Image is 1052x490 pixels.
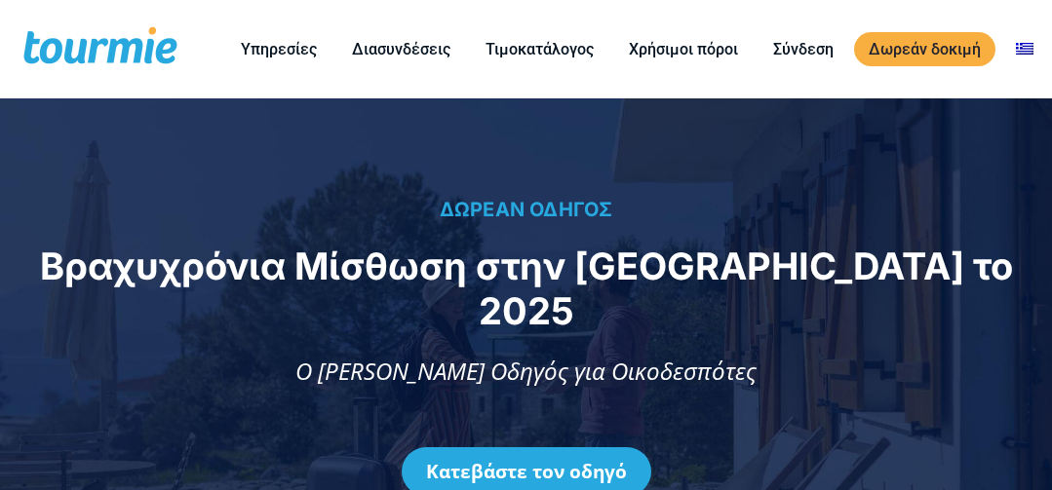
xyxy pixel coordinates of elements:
span: ΔΩΡΕΑΝ ΟΔΗΓΟΣ [440,198,613,221]
a: Σύνδεση [759,37,848,61]
a: Υπηρεσίες [226,37,331,61]
a: Τιμοκατάλογος [471,37,608,61]
span: Ο [PERSON_NAME] Οδηγός για Οικοδεσπότες [295,355,757,387]
a: Δωρεάν δοκιμή [854,32,995,66]
span: Βραχυχρόνια Μίσθωση στην [GEOGRAPHIC_DATA] το 2025 [40,244,1013,333]
a: Αλλαγή σε [1001,37,1048,61]
a: Διασυνδέσεις [337,37,465,61]
a: Χρήσιμοι πόροι [614,37,753,61]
